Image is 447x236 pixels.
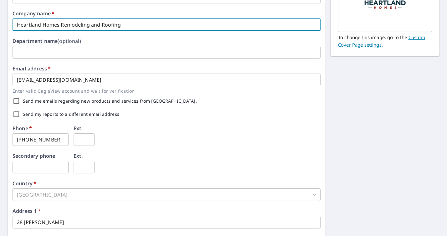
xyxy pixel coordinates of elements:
b: (optional) [58,38,81,44]
label: Ext. [74,153,83,158]
label: Ext. [74,126,83,131]
label: Phone [13,126,32,131]
label: Email address [13,66,51,71]
label: Send me emails regarding new products and services from [GEOGRAPHIC_DATA]. [23,99,197,103]
label: Address 1 [13,208,41,213]
label: Department name [13,38,81,44]
p: To change this image, go to the [338,32,432,49]
label: Country [13,181,36,186]
div: [GEOGRAPHIC_DATA] [13,188,321,201]
label: Secondary phone [13,153,55,158]
label: Company name [13,11,54,16]
label: Send my reports to a different email address [23,112,119,116]
p: Enter valid EagleView account and wait for verification [13,87,316,95]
